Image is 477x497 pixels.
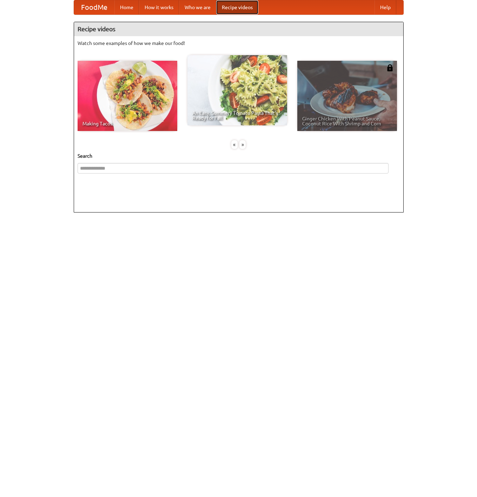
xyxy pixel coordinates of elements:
h5: Search [78,152,400,159]
a: FoodMe [74,0,114,14]
a: Making Tacos [78,61,177,131]
span: Making Tacos [82,121,172,126]
a: Who we are [179,0,216,14]
div: » [239,140,246,149]
span: An Easy, Summery Tomato Pasta That's Ready for Fall [192,111,282,120]
a: An Easy, Summery Tomato Pasta That's Ready for Fall [187,55,287,125]
div: « [231,140,238,149]
a: Help [375,0,396,14]
p: Watch some examples of how we make our food! [78,40,400,47]
a: How it works [139,0,179,14]
img: 483408.png [386,64,393,71]
h4: Recipe videos [74,22,403,36]
a: Recipe videos [216,0,258,14]
a: Home [114,0,139,14]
